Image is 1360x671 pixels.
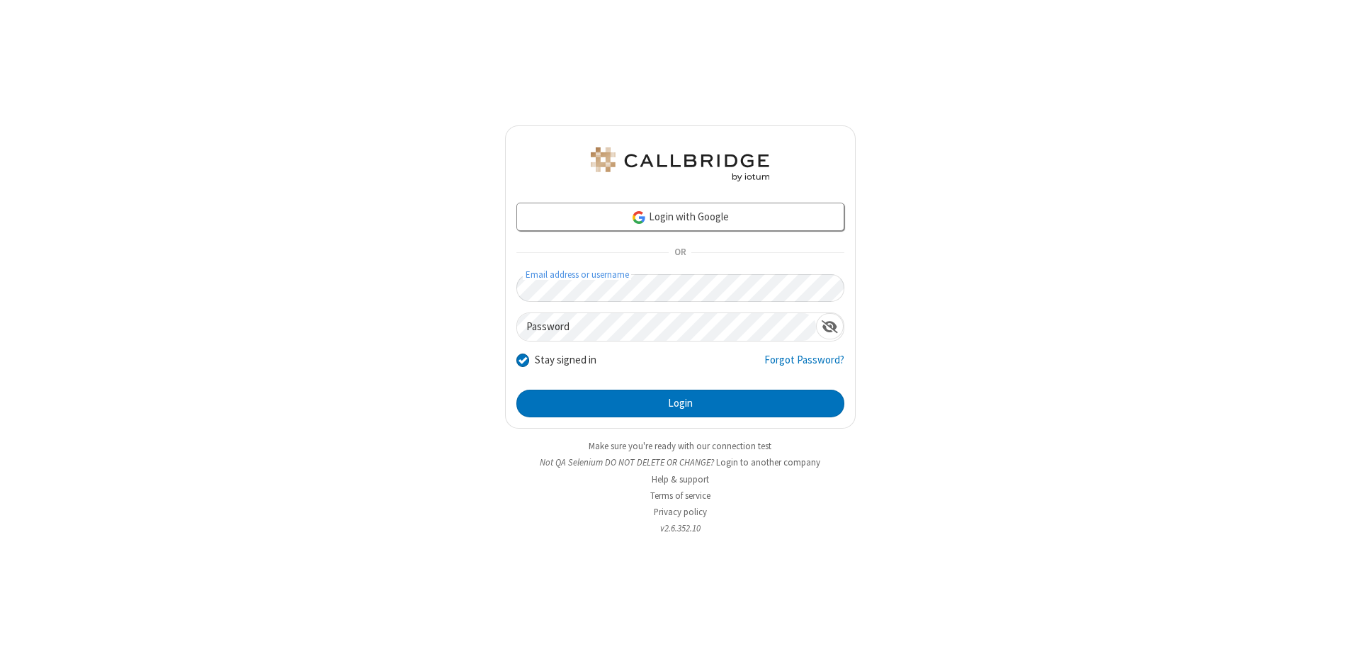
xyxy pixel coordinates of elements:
label: Stay signed in [535,352,596,368]
img: QA Selenium DO NOT DELETE OR CHANGE [588,147,772,181]
input: Email address or username [516,274,844,302]
span: OR [669,243,691,263]
a: Privacy policy [654,506,707,518]
a: Login with Google [516,203,844,231]
input: Password [517,313,816,341]
button: Login to another company [716,456,820,469]
a: Forgot Password? [764,352,844,379]
a: Help & support [652,473,709,485]
button: Login [516,390,844,418]
div: Show password [816,313,844,339]
img: google-icon.png [631,210,647,225]
a: Make sure you're ready with our connection test [589,440,771,452]
a: Terms of service [650,490,710,502]
iframe: Chat [1325,634,1349,661]
li: v2.6.352.10 [505,521,856,535]
li: Not QA Selenium DO NOT DELETE OR CHANGE? [505,456,856,469]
